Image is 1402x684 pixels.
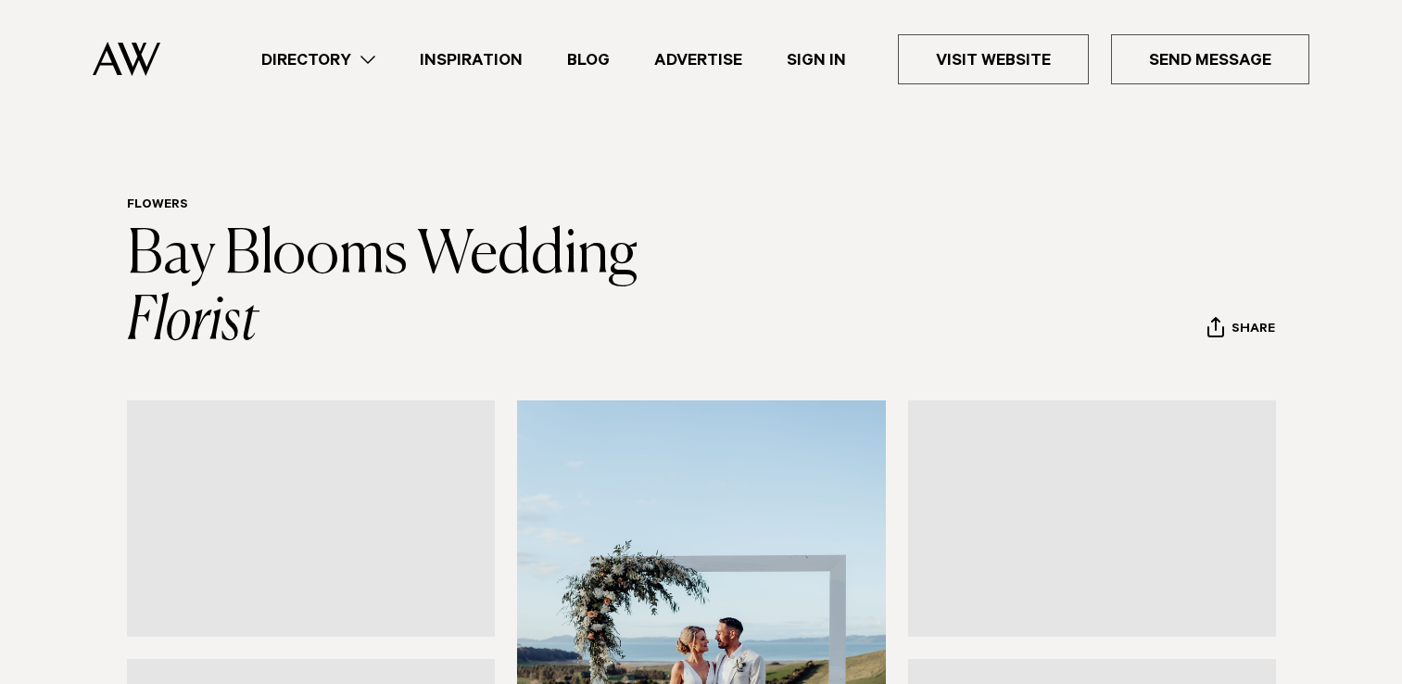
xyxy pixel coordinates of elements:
[93,42,160,76] img: Auckland Weddings Logo
[898,34,1089,84] a: Visit Website
[545,47,632,72] a: Blog
[1231,322,1275,339] span: Share
[127,198,188,213] a: Flowers
[398,47,545,72] a: Inspiration
[127,226,647,352] a: Bay Blooms Wedding Florist
[239,47,398,72] a: Directory
[632,47,764,72] a: Advertise
[764,47,868,72] a: Sign In
[1206,316,1276,344] button: Share
[1111,34,1309,84] a: Send Message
